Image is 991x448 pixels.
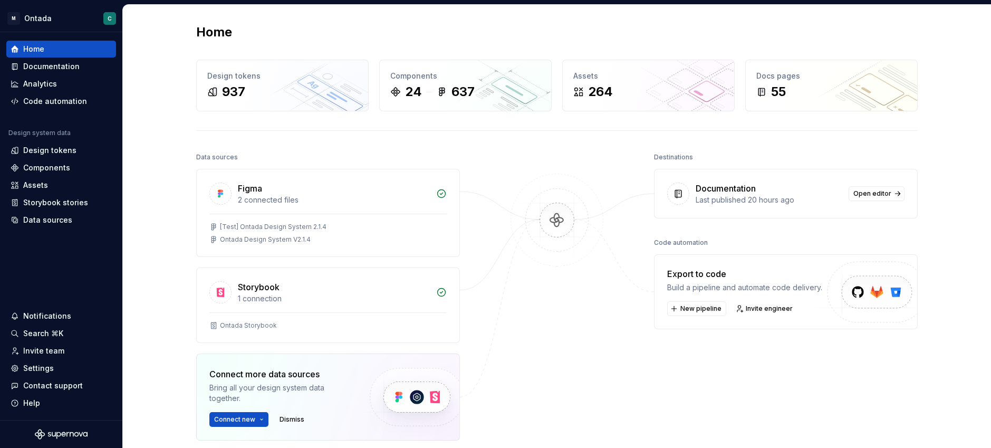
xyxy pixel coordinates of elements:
span: New pipeline [680,304,721,313]
svg: Supernova Logo [35,429,88,440]
div: Build a pipeline and automate code delivery. [667,282,822,293]
div: Help [23,398,40,408]
button: New pipeline [667,301,726,316]
a: Docs pages55 [745,60,918,111]
button: Connect new [209,412,268,427]
div: Components [23,163,70,173]
div: Documentation [23,61,80,72]
span: Dismiss [280,415,304,424]
div: Assets [573,71,724,81]
span: Invite engineer [746,304,793,313]
div: Design system data [8,129,71,137]
button: Notifications [6,308,116,325]
div: Code automation [23,96,87,107]
a: Components [6,159,116,176]
button: MOntadaC [2,7,120,30]
div: Data sources [196,150,238,165]
a: Code automation [6,93,116,110]
div: Design tokens [207,71,358,81]
div: Components [390,71,541,81]
a: Settings [6,360,116,377]
a: Data sources [6,212,116,228]
div: Export to code [667,268,822,280]
div: Figma [238,182,262,195]
div: 937 [222,83,245,100]
button: Contact support [6,377,116,394]
a: Figma2 connected files[Test] Ontada Design System 2.1.4Ontada Design System V2.1.4 [196,169,460,257]
div: Connect more data sources [209,368,352,380]
div: Design tokens [23,145,76,156]
div: 1 connection [238,293,430,304]
div: 264 [588,83,613,100]
div: Search ⌘K [23,328,63,339]
div: Storybook stories [23,197,88,208]
div: Ontada Storybook [220,321,277,330]
div: [Test] Ontada Design System 2.1.4 [220,223,326,231]
div: Storybook [238,281,280,293]
div: Ontada Design System V2.1.4 [220,235,311,244]
div: Contact support [23,380,83,391]
a: Components24637 [379,60,552,111]
a: Storybook1 connectionOntada Storybook [196,268,460,343]
div: Settings [23,363,54,374]
div: Ontada [24,13,52,24]
a: Design tokens937 [196,60,369,111]
div: Last published 20 hours ago [696,195,842,205]
a: Open editor [849,186,905,201]
div: Notifications [23,311,71,321]
a: Invite engineer [733,301,797,316]
a: Storybook stories [6,194,116,211]
a: Home [6,41,116,58]
div: 637 [451,83,475,100]
a: Design tokens [6,142,116,159]
div: Assets [23,180,48,190]
h2: Home [196,24,232,41]
div: 24 [405,83,422,100]
a: Documentation [6,58,116,75]
span: Open editor [853,189,891,198]
a: Assets264 [562,60,735,111]
div: Documentation [696,182,756,195]
div: Bring all your design system data together. [209,383,352,404]
div: Data sources [23,215,72,225]
div: Code automation [654,235,708,250]
a: Analytics [6,75,116,92]
div: Home [23,44,44,54]
div: Docs pages [756,71,907,81]
div: 2 connected files [238,195,430,205]
span: Connect new [214,415,255,424]
button: Search ⌘K [6,325,116,342]
div: Analytics [23,79,57,89]
a: Invite team [6,342,116,359]
a: Assets [6,177,116,194]
button: Help [6,395,116,412]
div: Invite team [23,346,64,356]
div: M [7,12,20,25]
div: Destinations [654,150,693,165]
div: C [108,14,112,23]
div: 55 [771,83,786,100]
button: Dismiss [275,412,309,427]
